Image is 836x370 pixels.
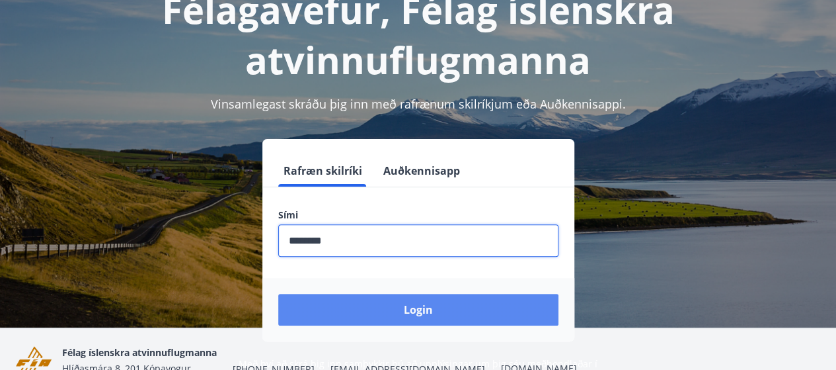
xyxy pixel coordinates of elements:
[278,155,367,187] button: Rafræn skilríki
[278,294,558,326] button: Login
[62,346,217,359] span: Félag íslenskra atvinnuflugmanna
[378,155,465,187] button: Auðkennisapp
[278,208,558,222] label: Sími
[211,96,626,112] span: Vinsamlegast skráðu þig inn með rafrænum skilríkjum eða Auðkennisappi.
